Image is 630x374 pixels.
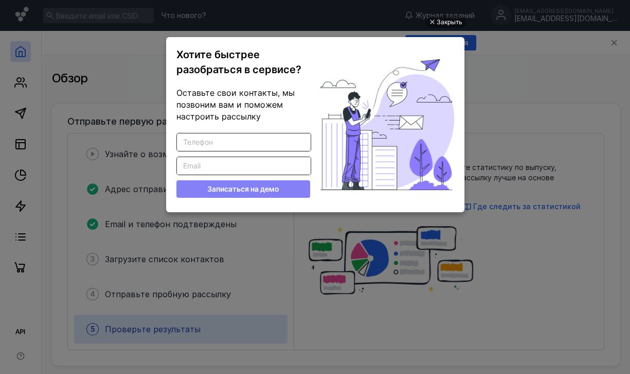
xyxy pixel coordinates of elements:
[176,48,301,76] span: Хотите быстрее разобраться в сервисе?
[437,16,462,28] div: Закрыть
[176,180,310,198] button: Записаться на демо
[177,133,311,151] input: Телефон
[177,157,311,175] input: Email
[176,88,295,122] span: Оставьте свои контакты, мы позвоним вам и поможем настроить рассылку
